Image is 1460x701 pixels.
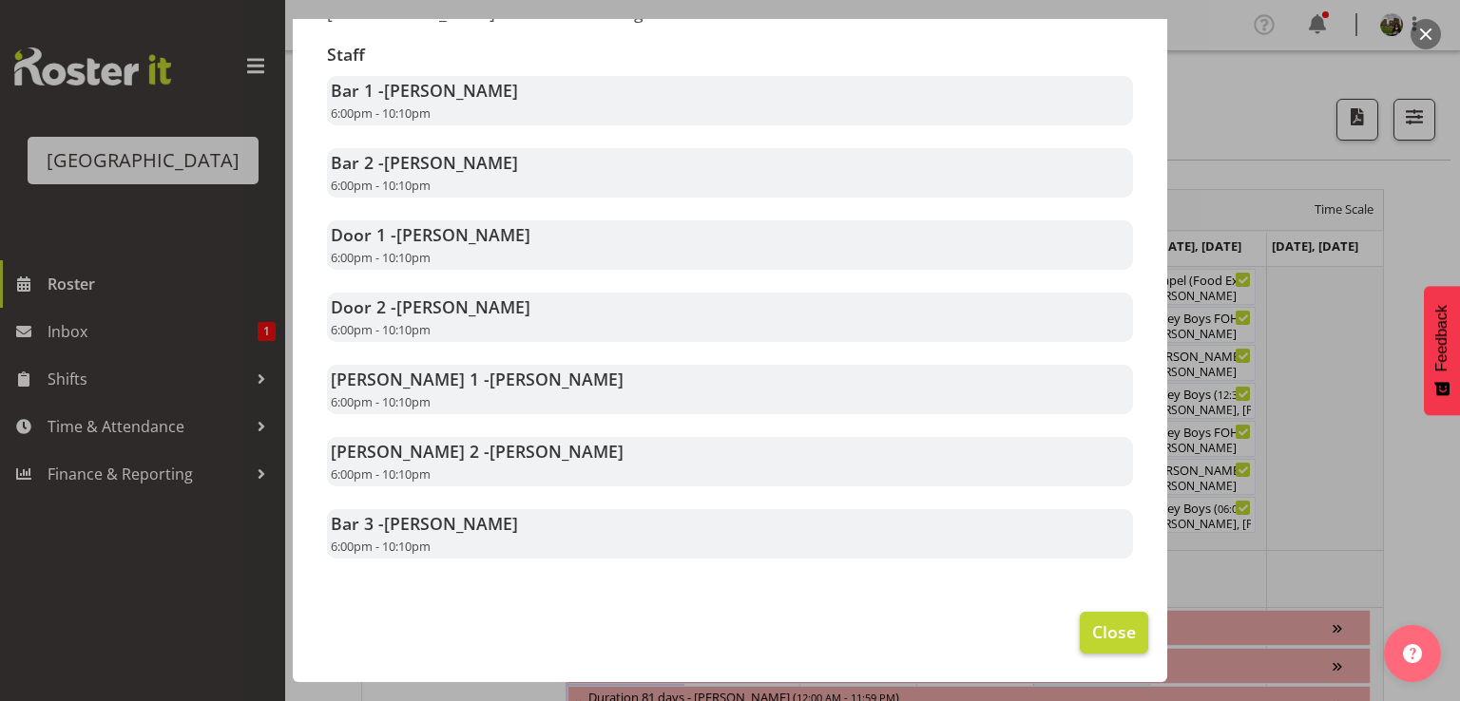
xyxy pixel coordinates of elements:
span: [PERSON_NAME] [396,223,530,246]
strong: [PERSON_NAME] 1 - [331,368,624,390]
span: [PERSON_NAME] [384,79,518,102]
span: Feedback [1433,305,1450,371]
p: [GEOGRAPHIC_DATA] - Reserved seating [327,2,719,23]
img: help-xxl-2.png [1403,644,1422,663]
span: 6:00pm - 10:10pm [331,538,431,555]
span: 6:00pm - 10:10pm [331,393,431,410]
span: 6:00pm - 10:10pm [331,465,431,483]
strong: [PERSON_NAME] 2 - [331,440,624,463]
span: [PERSON_NAME] [384,151,518,174]
span: 6:00pm - 10:10pm [331,321,431,338]
span: [PERSON_NAME] [384,512,518,535]
strong: Bar 2 - [331,151,518,174]
button: Close [1080,612,1148,654]
span: 6:00pm - 10:10pm [331,177,431,194]
strong: Bar 3 - [331,512,518,535]
button: Feedback - Show survey [1424,286,1460,415]
span: Close [1092,619,1136,644]
span: 6:00pm - 10:10pm [331,249,431,266]
span: [PERSON_NAME] [490,440,624,463]
span: 6:00pm - 10:10pm [331,104,431,122]
span: [PERSON_NAME] [396,295,530,318]
strong: Door 1 - [331,223,530,246]
h3: Staff [327,46,1133,65]
strong: Door 2 - [331,295,530,318]
strong: Bar 1 - [331,79,518,102]
span: [PERSON_NAME] [490,368,624,390]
